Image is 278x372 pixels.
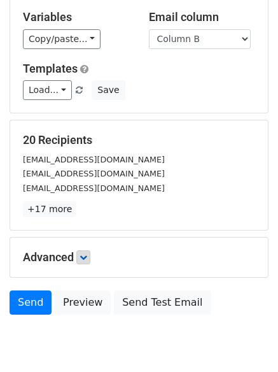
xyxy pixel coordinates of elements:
a: Send [10,290,52,315]
iframe: Chat Widget [214,311,278,372]
small: [EMAIL_ADDRESS][DOMAIN_NAME] [23,169,165,178]
small: [EMAIL_ADDRESS][DOMAIN_NAME] [23,183,165,193]
a: Preview [55,290,111,315]
h5: 20 Recipients [23,133,255,147]
button: Save [92,80,125,100]
h5: Advanced [23,250,255,264]
a: Send Test Email [114,290,211,315]
a: +17 more [23,201,76,217]
a: Load... [23,80,72,100]
small: [EMAIL_ADDRESS][DOMAIN_NAME] [23,155,165,164]
a: Copy/paste... [23,29,101,49]
a: Templates [23,62,78,75]
h5: Email column [149,10,256,24]
h5: Variables [23,10,130,24]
